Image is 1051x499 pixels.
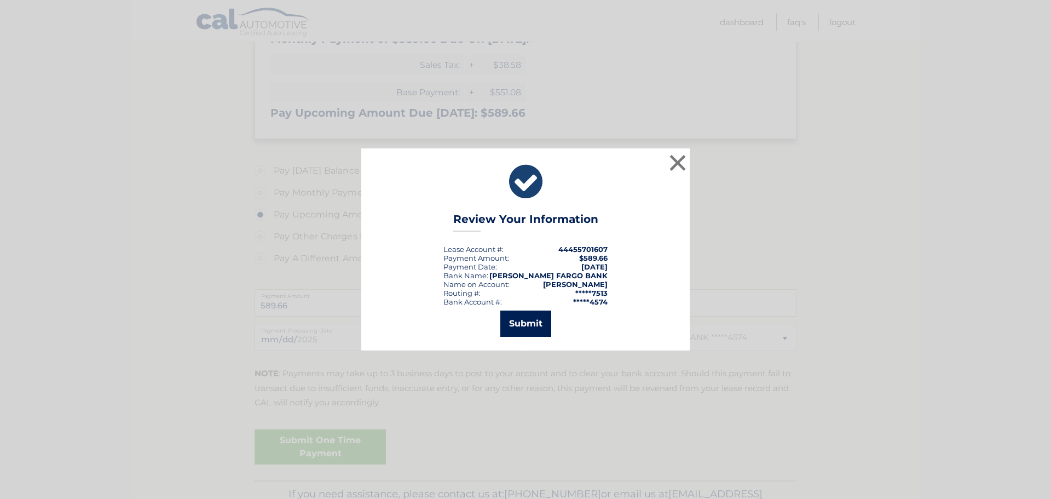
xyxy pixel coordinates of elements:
[443,262,495,271] span: Payment Date
[543,280,608,289] strong: [PERSON_NAME]
[581,262,608,271] span: [DATE]
[500,311,551,337] button: Submit
[443,262,497,271] div: :
[443,280,510,289] div: Name on Account:
[443,254,509,262] div: Payment Amount:
[579,254,608,262] span: $589.66
[443,271,488,280] div: Bank Name:
[443,289,481,297] div: Routing #:
[443,245,504,254] div: Lease Account #:
[558,245,608,254] strong: 44455701607
[667,152,689,174] button: ×
[443,297,502,306] div: Bank Account #:
[453,213,598,232] h3: Review Your Information
[489,271,608,280] strong: [PERSON_NAME] FARGO BANK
